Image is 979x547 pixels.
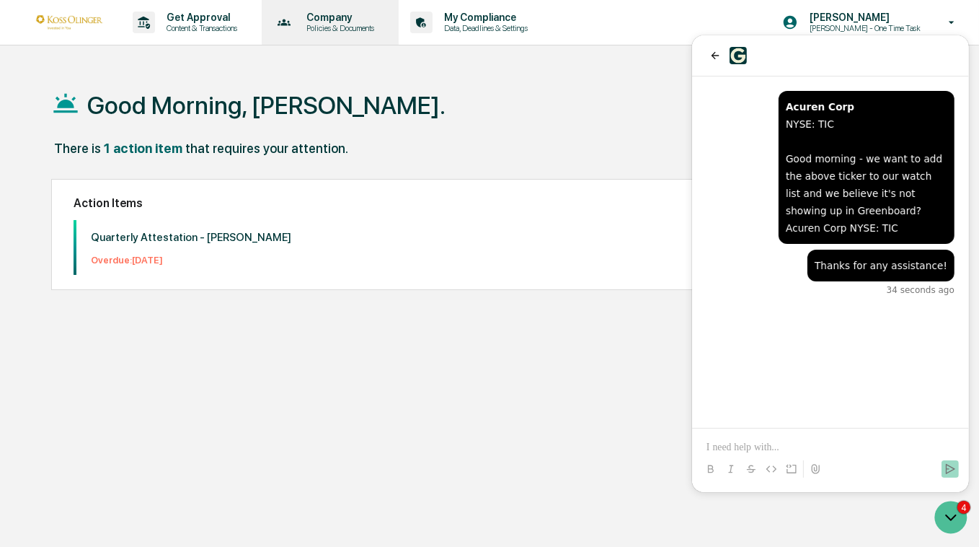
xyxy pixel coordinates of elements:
[185,141,348,156] div: that requires your attention.
[295,23,381,33] p: Policies & Documents
[104,141,182,156] div: 1 action item
[933,499,972,538] iframe: Open customer support
[692,35,969,492] iframe: Customer support window
[798,12,928,23] p: [PERSON_NAME]
[433,12,535,23] p: My Compliance
[155,12,244,23] p: Get Approval
[54,141,101,156] div: There is
[35,15,104,29] img: logo
[798,23,928,33] p: [PERSON_NAME] - One Time Task
[433,23,535,33] p: Data, Deadlines & Settings
[87,91,446,120] h1: Good Morning, [PERSON_NAME].
[155,23,244,33] p: Content & Transactions
[91,255,291,266] p: Overdue: [DATE]
[295,12,381,23] p: Company
[91,231,291,244] p: Quarterly Attestation - [PERSON_NAME]
[74,196,867,210] h2: Action Items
